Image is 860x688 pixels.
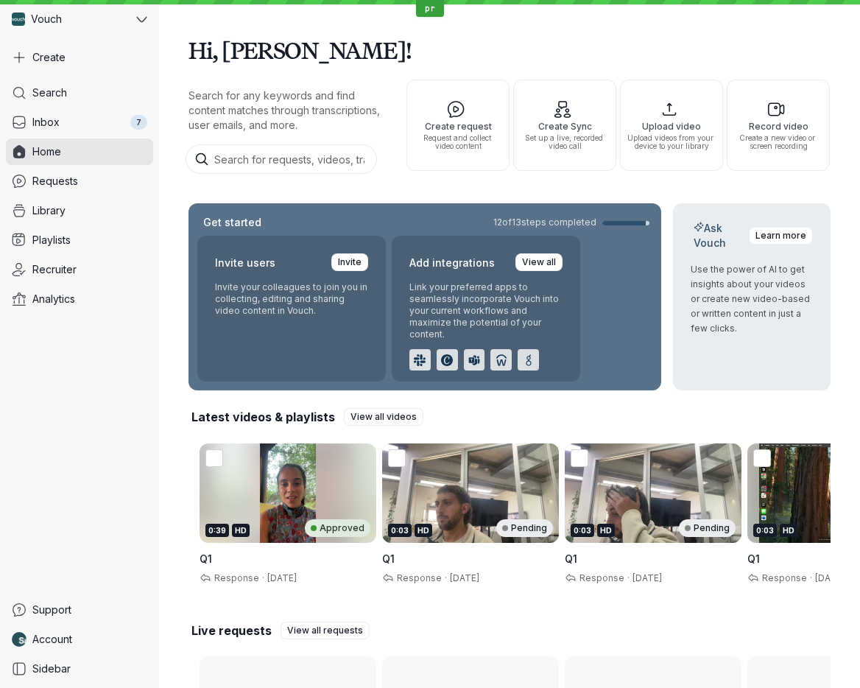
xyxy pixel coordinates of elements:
button: Upload videoUpload videos from your device to your library [620,80,723,171]
a: Support [6,597,153,623]
span: Learn more [755,228,806,243]
button: Create SyncSet up a live, recorded video call [513,80,616,171]
input: Search for requests, videos, transcripts, and more... [186,144,377,174]
button: Create [6,44,153,71]
span: Q1 [565,552,577,565]
span: [DATE] [632,572,662,583]
span: Response [577,572,624,583]
div: HD [232,524,250,537]
a: Home [6,138,153,165]
span: Analytics [32,292,75,306]
span: Invite [338,255,362,270]
span: · [259,572,267,584]
span: Create a new video or screen recording [733,134,823,150]
span: · [624,572,632,584]
h2: Get started [200,215,264,230]
button: Vouch avatarVouch [6,6,153,32]
div: 0:39 [205,524,229,537]
div: Approved [305,519,370,537]
div: 0:03 [388,524,412,537]
a: Sidebar [6,656,153,682]
h2: Add integrations [409,253,495,273]
span: Playlists [32,233,71,248]
h1: Hi, [PERSON_NAME]! [188,29,831,71]
span: Set up a live, recorded video call [520,134,610,150]
span: [DATE] [450,572,479,583]
span: [DATE] [815,572,845,583]
span: Create [32,50,66,65]
button: Create requestRequest and collect video content [406,80,510,171]
a: Requests [6,168,153,194]
a: View all [515,253,563,271]
span: · [442,572,450,584]
span: Account [32,632,72,647]
span: Support [32,603,71,617]
p: Invite your colleagues to join you in collecting, editing and sharing video content in Vouch. [215,281,368,317]
span: · [807,572,815,584]
a: Recruiter [6,256,153,283]
span: Create Sync [520,122,610,131]
span: Upload videos from your device to your library [627,134,716,150]
div: 7 [130,115,147,130]
span: Sidebar [32,661,71,676]
span: Search [32,85,67,100]
span: Response [759,572,807,583]
span: Requests [32,174,78,189]
p: Use the power of AI to get insights about your videos or create new video-based or written conten... [691,262,813,336]
h2: Live requests [191,622,272,639]
a: Search [6,80,153,106]
span: Home [32,144,61,159]
a: View all requests [281,622,370,639]
span: Inbox [32,115,60,130]
div: Pending [496,519,553,537]
span: Record video [733,122,823,131]
div: HD [597,524,615,537]
a: Library [6,197,153,224]
p: Link your preferred apps to seamlessly incorporate Vouch into your current workflows and maximize... [409,281,563,340]
a: Analytics [6,286,153,312]
div: 0:03 [753,524,777,537]
span: View all videos [350,410,417,424]
button: Record videoCreate a new video or screen recording [727,80,830,171]
a: Playlists [6,227,153,253]
span: View all requests [287,623,363,638]
span: Q1 [200,552,212,565]
a: 12of13steps completed [493,217,649,228]
span: 12 of 13 steps completed [493,217,596,228]
span: Response [394,572,442,583]
a: Nathan Weinstock avatarAccount [6,626,153,653]
p: Search for any keywords and find content matches through transcriptions, user emails, and more. [188,88,380,133]
h2: Latest videos & playlists [191,409,335,425]
span: Upload video [627,122,716,131]
span: Create request [413,122,503,131]
h2: Ask Vouch [691,221,740,250]
a: Invite [331,253,368,271]
img: Vouch avatar [12,13,25,26]
span: Q1 [747,552,760,565]
span: Q1 [382,552,395,565]
div: Vouch [6,6,133,32]
span: Request and collect video content [413,134,503,150]
span: Response [211,572,259,583]
span: Recruiter [32,262,77,277]
h2: Invite users [215,253,275,273]
span: Library [32,203,66,218]
span: Vouch [31,12,62,27]
img: Nathan Weinstock avatar [12,632,27,647]
a: View all videos [344,408,423,426]
div: 0:03 [571,524,594,537]
span: View all [522,255,556,270]
div: HD [780,524,797,537]
div: Pending [679,519,736,537]
div: HD [415,524,432,537]
span: [DATE] [267,572,297,583]
a: Inbox7 [6,109,153,136]
a: Learn more [749,227,813,245]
